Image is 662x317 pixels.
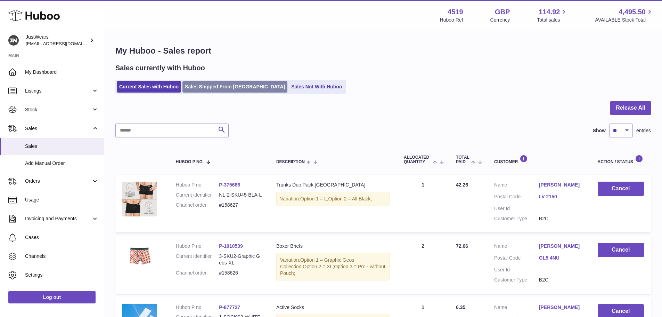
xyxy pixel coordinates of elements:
span: 114.92 [539,7,560,17]
span: Cases [25,234,99,241]
span: Sales [25,125,91,132]
span: Option 1 = Graphic Geos Collection; [280,257,354,269]
a: Sales Shipped From [GEOGRAPHIC_DATA] [182,81,287,93]
span: 4,495.50 [619,7,646,17]
a: LV-2150 [539,193,584,200]
span: Settings [25,272,99,278]
span: Add Manual Order [25,160,99,167]
td: 2 [397,236,449,294]
span: Total paid [456,155,469,164]
span: ALLOCATED Quantity [404,155,431,164]
div: Active Socks [276,304,390,311]
dd: B2C [539,215,584,222]
dd: B2C [539,277,584,283]
span: Option 1 = L; [300,196,328,201]
a: GL5 4NU [539,255,584,261]
div: Boxer Briefs [276,243,390,249]
span: Channels [25,253,99,260]
span: Description [276,160,305,164]
span: Invoicing and Payments [25,215,91,222]
span: Option 2 = All Black; [328,196,372,201]
strong: 4519 [448,7,463,17]
label: Show [593,127,606,134]
div: Variation: [276,253,390,280]
a: Log out [8,291,96,303]
span: 6.35 [456,304,465,310]
a: P-1010539 [219,243,243,249]
span: 72.66 [456,243,468,249]
td: 1 [397,175,449,232]
a: [PERSON_NAME] [539,182,584,188]
span: Option 3 = Pro - without Pouch; [280,264,385,276]
dt: Customer Type [494,277,539,283]
span: AVAILABLE Stock Total [595,17,654,23]
dt: Name [494,243,539,251]
dt: Postal Code [494,193,539,202]
dt: Channel order [176,270,219,276]
div: Customer [494,155,584,164]
a: 114.92 Total sales [537,7,568,23]
span: 42.26 [456,182,468,188]
img: 45191669142536.jpg [122,182,157,216]
dt: Huboo P no [176,243,219,249]
dt: Current identifier [176,192,219,198]
dd: NL-2-SKU45-BLA-L [219,192,262,198]
div: JustWears [26,34,88,47]
dt: Huboo P no [176,304,219,311]
span: Usage [25,197,99,203]
span: Total sales [537,17,568,23]
div: Action / Status [598,155,644,164]
a: Current Sales with Huboo [117,81,181,93]
button: Release All [610,101,651,115]
div: Variation: [276,192,390,206]
span: My Dashboard [25,69,99,76]
a: P-375686 [219,182,240,188]
h1: My Huboo - Sales report [115,45,651,56]
div: Trunks Duo Pack [GEOGRAPHIC_DATA] [276,182,390,188]
a: [PERSON_NAME] [539,243,584,249]
dt: User Id [494,205,539,212]
h2: Sales currently with Huboo [115,63,205,73]
a: P-877727 [219,304,240,310]
span: entries [636,127,651,134]
dt: Postal Code [494,255,539,263]
a: Sales Not With Huboo [289,81,344,93]
img: 45191726759835.JPG [122,243,157,266]
dt: Current identifier [176,253,219,266]
span: [EMAIL_ADDRESS][DOMAIN_NAME] [26,41,102,46]
span: Sales [25,143,99,150]
dt: Channel order [176,202,219,208]
dt: Customer Type [494,215,539,222]
span: Option 2 = XL; [303,264,334,269]
span: Orders [25,178,91,184]
dd: #158626 [219,270,262,276]
div: Huboo Ref [440,17,463,23]
dt: Name [494,304,539,312]
img: internalAdmin-4519@internal.huboo.com [8,35,19,46]
button: Cancel [598,182,644,196]
div: Currency [490,17,510,23]
a: 4,495.50 AVAILABLE Stock Total [595,7,654,23]
button: Cancel [598,243,644,257]
dt: Huboo P no [176,182,219,188]
strong: GBP [495,7,510,17]
span: Huboo P no [176,160,203,164]
dt: User Id [494,267,539,273]
a: [PERSON_NAME] [539,304,584,311]
dd: #158627 [219,202,262,208]
dt: Name [494,182,539,190]
dd: 3-SKU2-Graphic Geos-XL [219,253,262,266]
span: Listings [25,88,91,94]
span: Stock [25,106,91,113]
